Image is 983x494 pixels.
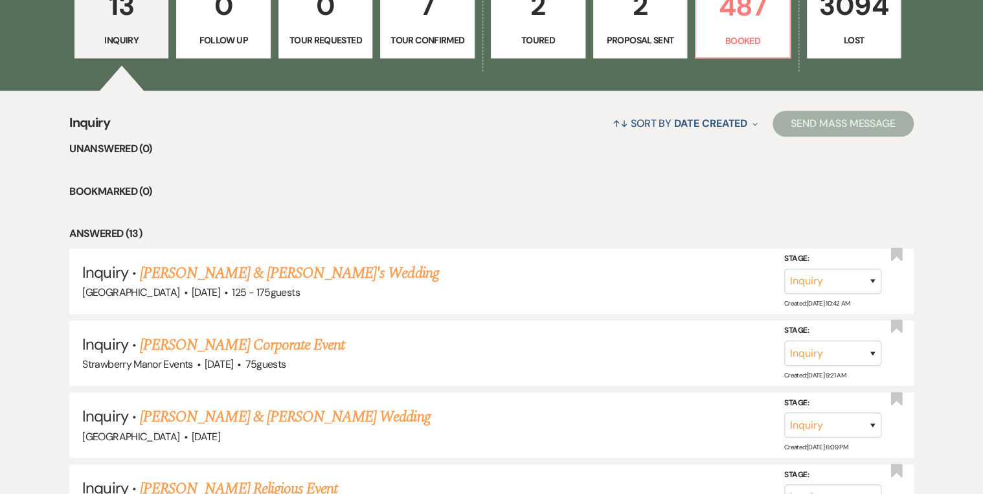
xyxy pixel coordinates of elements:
[69,183,913,200] li: Bookmarked (0)
[140,262,439,285] a: [PERSON_NAME] & [PERSON_NAME]'s Wedding
[245,357,286,371] span: 75 guests
[192,286,220,299] span: [DATE]
[784,371,846,379] span: Created: [DATE] 9:21 AM
[389,33,466,47] p: Tour Confirmed
[773,111,914,137] button: Send Mass Message
[607,106,763,140] button: Sort By Date Created
[69,225,913,242] li: Answered (13)
[784,396,881,410] label: Stage:
[82,430,179,443] span: [GEOGRAPHIC_DATA]
[69,113,110,140] span: Inquiry
[602,33,679,47] p: Proposal Sent
[674,117,747,130] span: Date Created
[82,406,128,426] span: Inquiry
[613,117,628,130] span: ↑↓
[83,33,161,47] p: Inquiry
[784,468,881,482] label: Stage:
[287,33,365,47] p: Tour Requested
[499,33,577,47] p: Toured
[704,34,782,48] p: Booked
[784,299,850,308] span: Created: [DATE] 10:42 AM
[232,286,299,299] span: 125 - 175 guests
[82,286,179,299] span: [GEOGRAPHIC_DATA]
[205,357,233,371] span: [DATE]
[82,357,192,371] span: Strawberry Manor Events
[784,443,848,451] span: Created: [DATE] 6:09 PM
[140,333,345,357] a: [PERSON_NAME] Corporate Event
[140,405,430,429] a: [PERSON_NAME] & [PERSON_NAME] Wedding
[815,33,893,47] p: Lost
[784,324,881,338] label: Stage:
[784,252,881,266] label: Stage:
[185,33,262,47] p: Follow Up
[192,430,220,443] span: [DATE]
[69,140,913,157] li: Unanswered (0)
[82,262,128,282] span: Inquiry
[82,334,128,354] span: Inquiry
